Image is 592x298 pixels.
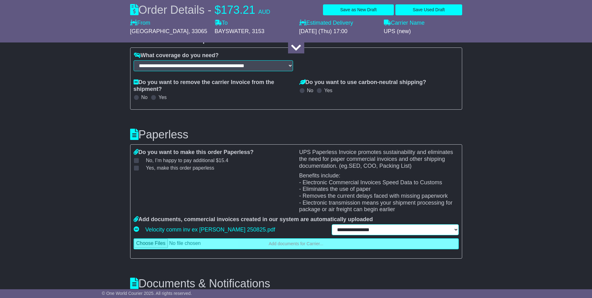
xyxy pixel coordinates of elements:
[138,165,214,171] label: Yes, make this order paperless
[130,128,462,141] h3: Paperless
[130,277,462,290] h3: Documents & Notifications
[134,52,219,59] label: What coverage do you need?
[384,20,425,27] label: Carrier Name
[134,149,254,156] label: Do you want to make this order Paperless?
[141,94,148,100] label: No
[249,28,264,34] span: , 3153
[215,20,228,27] label: To
[258,9,270,15] span: AUD
[130,3,270,17] div: Order Details -
[323,4,394,15] button: Save as New Draft
[221,3,255,16] span: 173.21
[188,28,207,34] span: , 33065
[130,28,188,34] span: [GEOGRAPHIC_DATA]
[134,216,373,223] label: Add documents, commercial invoices created in our system are automatically uploaded
[324,87,332,93] label: Yes
[215,28,249,34] span: BAYSWATER
[130,20,150,27] label: From
[134,79,293,92] label: Do you want to remove the carrier Invoice from the shipment?
[299,79,426,86] label: Do you want to use carbon-neutral shipping?
[299,149,459,169] p: UPS Paperless Invoice promotes sustainability and eliminates the need for paper commercial invoic...
[395,4,462,15] button: Save Used Draft
[159,94,167,100] label: Yes
[299,172,459,213] p: Benefits include: - Electronic Commercial Invoices Speed Data to Customs - Eliminates the use of ...
[152,158,228,163] span: , I’m happy to pay additional $
[134,238,459,249] a: Add documents for Carrier...
[146,158,228,163] span: No
[145,225,275,234] a: Velocity comm inv ex [PERSON_NAME] 250825.pdf
[307,87,313,93] label: No
[102,291,192,296] span: © One World Courier 2025. All rights reserved.
[215,3,221,16] span: $
[299,28,378,35] div: [DATE] (Thu) 17:00
[219,158,228,163] span: 15.4
[299,20,378,27] label: Estimated Delivery
[384,28,462,35] div: UPS (new)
